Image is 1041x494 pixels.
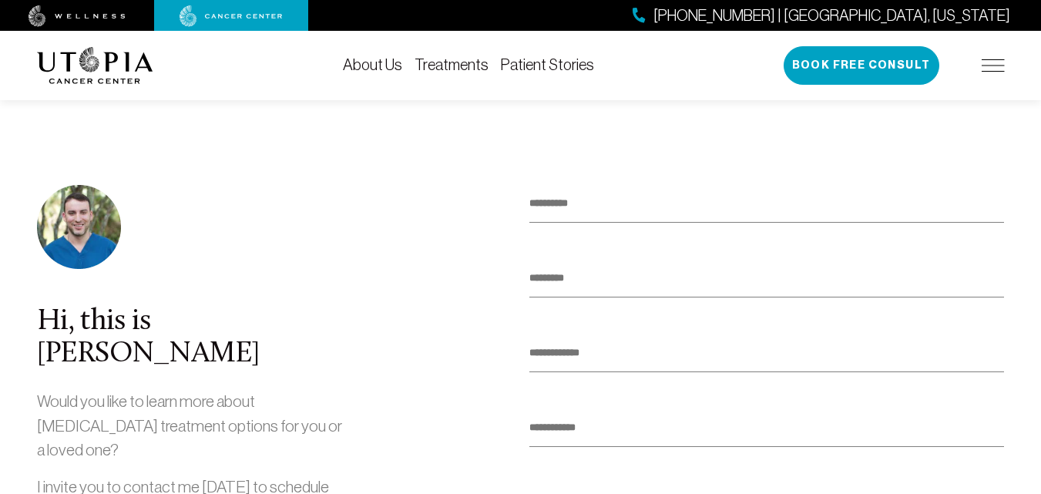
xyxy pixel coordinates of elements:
[37,389,348,462] p: Would you like to learn more about [MEDICAL_DATA] treatment options for you or a loved one?
[784,46,939,85] button: Book Free Consult
[37,306,348,371] div: Hi, this is [PERSON_NAME]
[37,47,153,84] img: logo
[343,56,402,73] a: About Us
[415,56,489,73] a: Treatments
[982,59,1005,72] img: icon-hamburger
[653,5,1010,27] span: [PHONE_NUMBER] | [GEOGRAPHIC_DATA], [US_STATE]
[29,5,126,27] img: wellness
[37,185,121,269] img: photo
[180,5,283,27] img: cancer center
[633,5,1010,27] a: [PHONE_NUMBER] | [GEOGRAPHIC_DATA], [US_STATE]
[501,56,594,73] a: Patient Stories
